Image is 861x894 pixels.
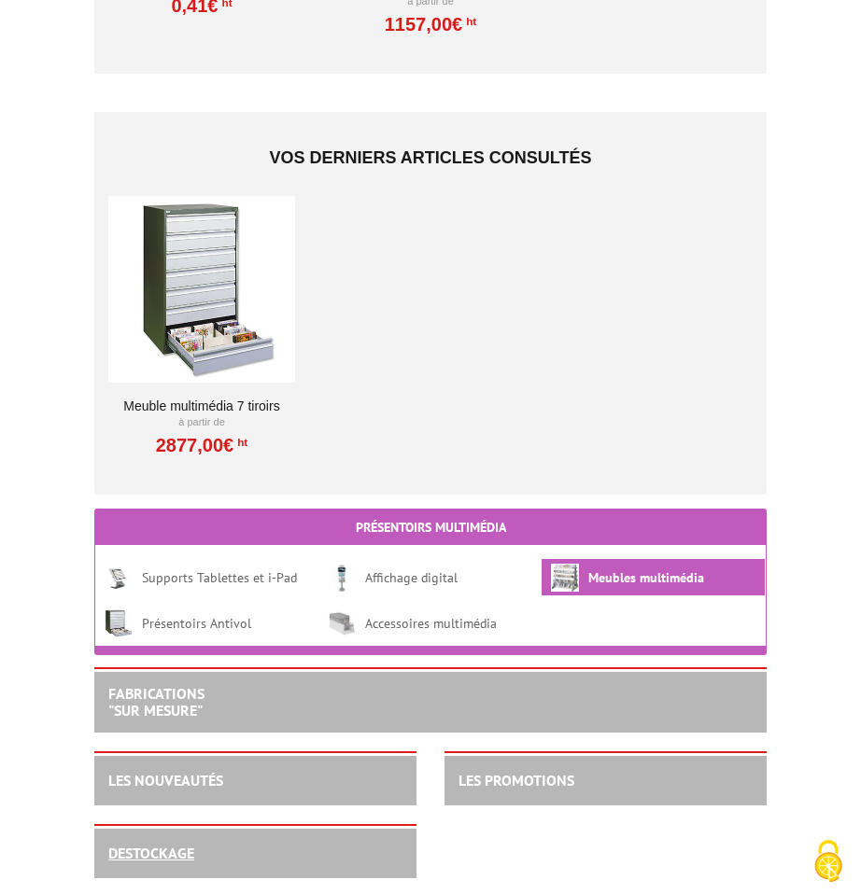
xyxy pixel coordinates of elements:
button: Cookies (fenêtre modale) [796,831,861,894]
a: FABRICATIONS"Sur Mesure" [108,684,205,719]
a: Meubles multimédia [588,569,704,586]
a: LES NOUVEAUTÉS [108,771,223,789]
img: Accessoires multimédia [328,609,356,637]
img: Présentoirs Antivol [105,609,133,637]
a: Affichage digital [365,569,458,586]
a: Meuble multimédia 7 tiroirs [105,397,299,415]
a: Supports Tablettes et i-Pad [142,569,297,586]
a: 1157,00€HT [385,19,477,30]
sup: HT [462,15,476,28]
p: À partir de [105,415,299,430]
a: Présentoirs Multimédia [356,519,506,536]
sup: HT [233,436,247,449]
img: Supports Tablettes et i-Pad [105,564,133,592]
img: Affichage digital [328,564,356,592]
span: Vos derniers articles consultés [269,148,591,167]
a: DESTOCKAGE [108,844,194,862]
a: Accessoires multimédia [365,615,497,632]
a: 2877,00€HT [156,440,248,451]
a: Présentoirs Antivol [142,615,251,632]
a: LES PROMOTIONS [459,771,574,789]
img: Meubles multimédia [551,564,579,592]
img: Cookies (fenêtre modale) [805,838,852,885]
